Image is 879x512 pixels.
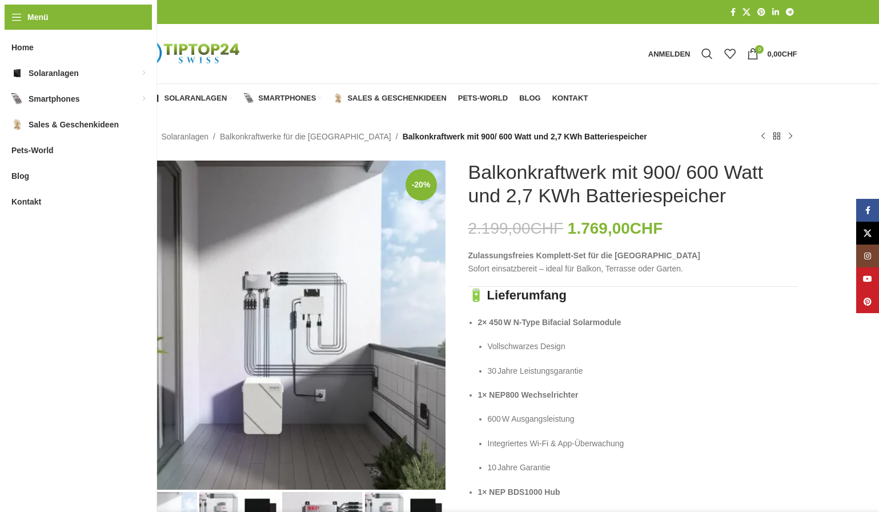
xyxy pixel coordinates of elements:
a: Anmelden [643,42,696,65]
img: Sales & Geschenkideen [333,93,343,103]
a: 0 0,00CHF [741,42,802,65]
img: Smartphones [244,93,254,103]
span: Pets-World [11,140,54,161]
span: Solaranlagen [29,63,79,83]
bdi: 2.199,00 [468,219,564,237]
span: Solaranlagen [164,94,227,103]
p: 30 Jahre Leistungsgarantie [488,365,797,377]
img: Solaranlagen [11,67,23,79]
span: 0 [755,45,764,54]
img: Sales & Geschenkideen [11,119,23,130]
span: Anmelden [648,50,691,58]
h3: 🔋 Lieferumfang [468,287,797,305]
a: Sales & Geschenkideen [333,87,446,110]
img: Smartphones [11,93,23,105]
p: Sofort einsatzbereit – ideal für Balkon, Terrasse oder Garten. [468,249,797,275]
strong: 1× NEP BDS1000 Hub [478,487,560,497]
bdi: 0,00 [767,50,797,58]
p: 600 W Ausgangsleistung [488,413,797,425]
a: Instagram Social Link [856,245,879,267]
span: CHF [782,50,797,58]
strong: Zulassungsfreies Komplett‑Set für die [GEOGRAPHIC_DATA] [468,251,700,260]
span: Sales & Geschenkideen [347,94,446,103]
span: Kontakt [11,191,41,212]
a: Pets-World [458,87,508,110]
a: LinkedIn Social Link [769,5,782,20]
span: -20% [406,169,437,201]
a: Logo der Website [117,49,259,58]
span: Sales & Geschenkideen [29,114,119,135]
a: Telegram Social Link [782,5,797,20]
span: Blog [11,166,29,186]
a: Smartphones [244,87,322,110]
a: Kontakt [552,87,588,110]
a: Vorheriges Produkt [756,130,770,143]
span: CHF [630,219,663,237]
span: Kontakt [552,94,588,103]
a: Facebook Social Link [727,5,739,20]
nav: Breadcrumb [117,130,647,143]
a: Solaranlagen [150,87,233,110]
div: Hauptnavigation [111,87,594,110]
a: Suche [696,42,719,65]
h1: Balkonkraftwerk mit 900/ 600 Watt und 2,7 KWh Batteriespeicher [468,161,797,207]
span: Blog [519,94,541,103]
span: Smartphones [29,89,79,109]
span: Smartphones [258,94,316,103]
p: 10 Jahre Garantie [488,461,797,474]
a: YouTube Social Link [856,267,879,290]
a: Balkonkraftwerke für die [GEOGRAPHIC_DATA] [220,130,391,143]
a: Pinterest Social Link [754,5,769,20]
img: Balkonkraftwerk mit Speicher [117,161,445,490]
p: Vollschwarzes Design [488,340,797,353]
a: Facebook Social Link [856,199,879,222]
a: X Social Link [739,5,754,20]
span: Menü [27,11,49,23]
a: Solaranlagen [162,130,209,143]
span: Pets-World [458,94,508,103]
p: Integriertes Wi‑Fi & App‑Überwachung [488,437,797,450]
a: Pinterest Social Link [856,290,879,313]
span: Home [11,37,34,58]
a: X Social Link [856,222,879,245]
strong: 2× 450 W N‑Type Bifacial Solarmodule [478,318,621,327]
a: Blog [519,87,541,110]
a: Nächstes Produkt [784,130,797,143]
span: Balkonkraftwerk mit 900/ 600 Watt und 2,7 KWh Batteriespeicher [403,130,647,143]
strong: 1× NEP800 Wechselrichter [478,390,579,399]
span: CHF [531,219,564,237]
div: Meine Wunschliste [719,42,741,65]
bdi: 1.769,00 [568,219,663,237]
